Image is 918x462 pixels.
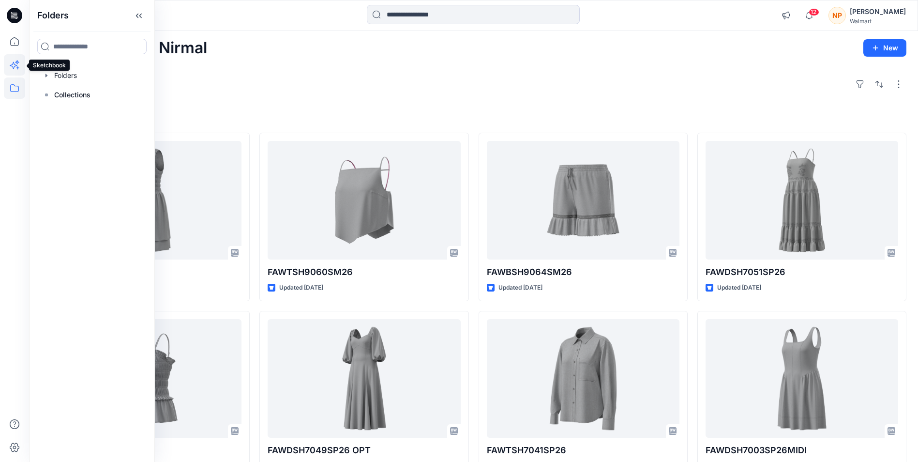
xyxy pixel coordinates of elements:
[706,265,898,279] p: FAWDSH7051SP26
[487,265,679,279] p: FAWBSH9064SM26
[487,444,679,457] p: FAWTSH7041SP26
[498,283,542,293] p: Updated [DATE]
[268,444,460,457] p: FAWDSH7049SP26 OPT
[41,111,906,123] h4: Styles
[54,89,90,101] p: Collections
[828,7,846,24] div: NP
[850,17,906,25] div: Walmart
[706,444,898,457] p: FAWDSH7003SP26MIDI
[850,6,906,17] div: [PERSON_NAME]
[268,319,460,438] a: FAWDSH7049SP26 OPT
[809,8,819,16] span: 12
[487,319,679,438] a: FAWTSH7041SP26
[487,141,679,260] a: FAWBSH9064SM26
[706,319,898,438] a: FAWDSH7003SP26MIDI
[268,265,460,279] p: FAWTSH9060SM26
[717,283,761,293] p: Updated [DATE]
[706,141,898,260] a: FAWDSH7051SP26
[268,141,460,260] a: FAWTSH9060SM26
[279,283,323,293] p: Updated [DATE]
[863,39,906,57] button: New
